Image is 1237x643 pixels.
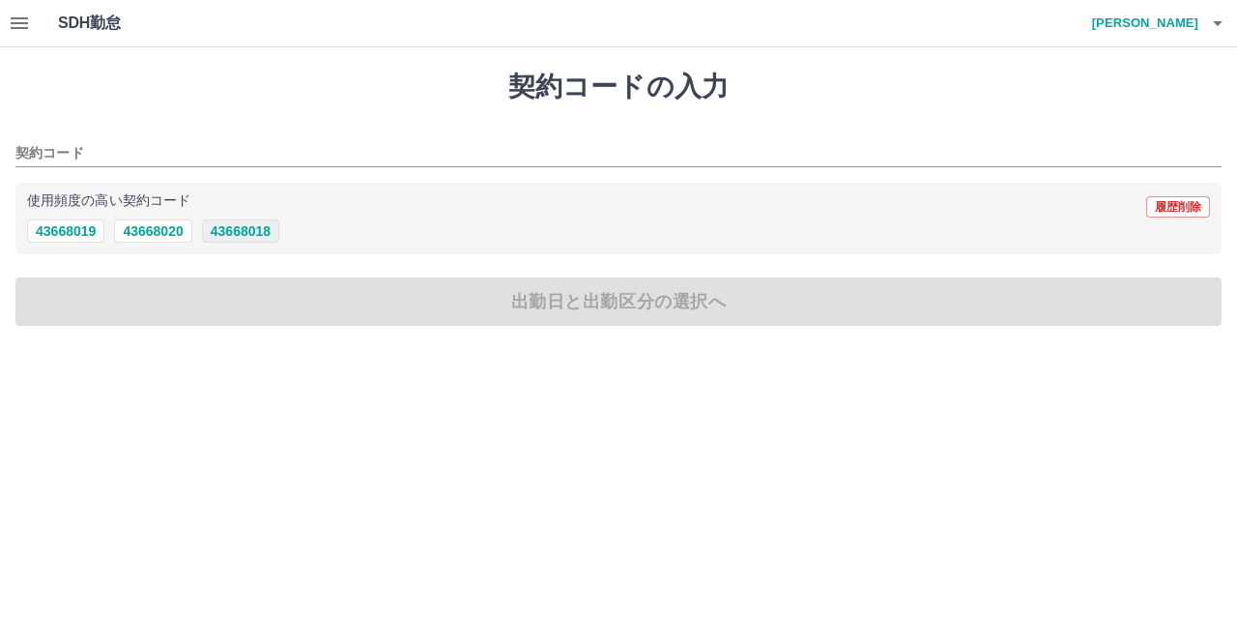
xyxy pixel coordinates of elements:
p: 使用頻度の高い契約コード [27,194,190,208]
button: 43668018 [202,219,279,243]
button: 43668019 [27,219,104,243]
h1: 契約コードの入力 [15,71,1222,103]
button: 履歴削除 [1146,196,1210,218]
button: 43668020 [114,219,191,243]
